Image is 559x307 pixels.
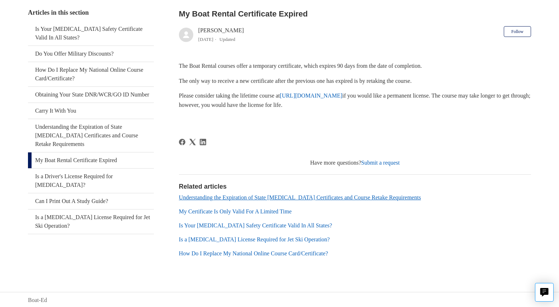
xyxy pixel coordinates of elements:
[28,209,154,234] a: Is a [MEDICAL_DATA] License Required for Jet Ski Operation?
[189,139,196,145] svg: Share this page on X Corp
[28,119,154,152] a: Understanding the Expiration of State [MEDICAL_DATA] Certificates and Course Retake Requirements
[179,159,531,167] div: Have more questions?
[28,152,154,168] a: My Boat Rental Certificate Expired
[179,194,421,200] a: Understanding the Expiration of State [MEDICAL_DATA] Certificates and Course Retake Requirements
[280,93,342,99] a: [URL][DOMAIN_NAME]
[200,139,206,145] a: LinkedIn
[504,26,531,37] button: Follow Article
[179,182,531,192] h2: Related articles
[179,63,422,69] span: The Boat Rental courses offer a temporary certificate, which expires 90 days from the date of com...
[179,78,412,84] span: The only way to receive a new certificate after the previous one has expired is by retaking the c...
[361,160,400,166] a: Submit a request
[28,103,154,119] a: Carry It With You
[179,250,328,256] a: How Do I Replace My National Online Course Card/Certificate?
[179,222,332,228] a: Is Your [MEDICAL_DATA] Safety Certificate Valid In All States?
[28,193,154,209] a: Can I Print Out A Study Guide?
[179,8,531,20] h2: My Boat Rental Certificate Expired
[28,87,154,103] a: Obtaining Your State DNR/WCR/GO ID Number
[28,9,89,16] span: Articles in this section
[179,139,185,145] a: Facebook
[179,208,292,214] a: My Certificate Is Only Valid For A Limited Time
[179,93,530,108] span: Please consider taking the lifetime course at if you would like a permanent license. The course m...
[198,26,244,43] div: [PERSON_NAME]
[28,62,154,86] a: How Do I Replace My National Online Course Card/Certificate?
[179,236,330,242] a: Is a [MEDICAL_DATA] License Required for Jet Ski Operation?
[28,21,154,46] a: Is Your [MEDICAL_DATA] Safety Certificate Valid In All States?
[179,139,185,145] svg: Share this page on Facebook
[28,169,154,193] a: Is a Driver's License Required for [MEDICAL_DATA]?
[219,37,235,42] li: Updated
[28,296,47,304] a: Boat-Ed
[198,37,213,42] time: 03/01/2024, 15:59
[200,139,206,145] svg: Share this page on LinkedIn
[535,283,554,302] button: Live chat
[189,139,196,145] a: X Corp
[28,46,154,62] a: Do You Offer Military Discounts?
